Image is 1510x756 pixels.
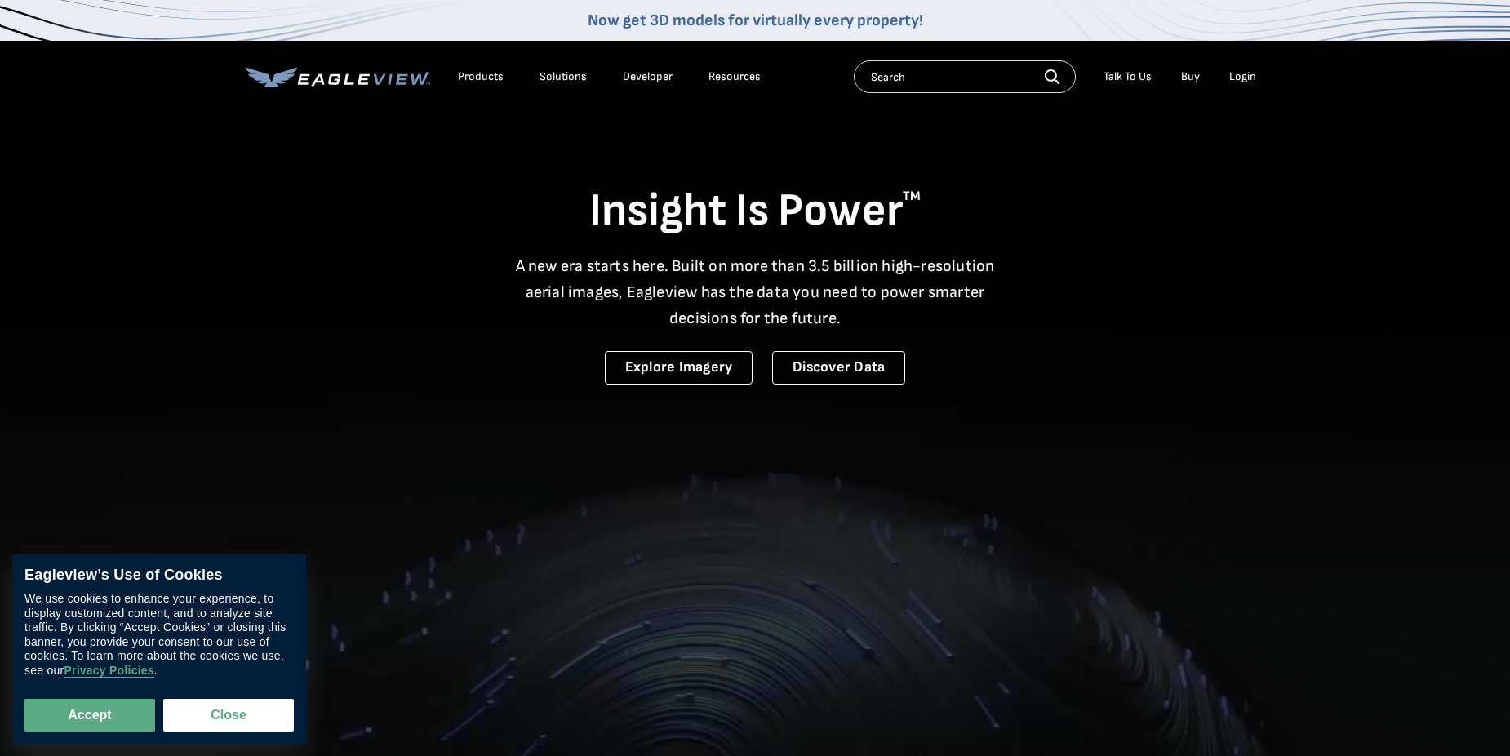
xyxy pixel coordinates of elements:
[1104,69,1152,84] div: Talk To Us
[903,189,921,204] sup: TM
[605,351,753,385] a: Explore Imagery
[505,253,1005,331] p: A new era starts here. Built on more than 3.5 billion high-resolution aerial images, Eagleview ha...
[588,11,923,30] a: Now get 3D models for virtually every property!
[540,69,587,84] div: Solutions
[854,60,1076,93] input: Search
[708,69,761,84] div: Resources
[24,567,294,585] div: Eagleview’s Use of Cookies
[246,183,1264,240] h1: Insight Is Power
[623,69,673,84] a: Developer
[64,665,153,678] a: Privacy Policies
[24,699,155,732] button: Accept
[1229,69,1256,84] div: Login
[24,593,294,678] div: We use cookies to enhance your experience, to display customized content, and to analyze site tra...
[458,69,504,84] div: Products
[163,699,294,732] button: Close
[1181,69,1200,84] a: Buy
[772,351,905,385] a: Discover Data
